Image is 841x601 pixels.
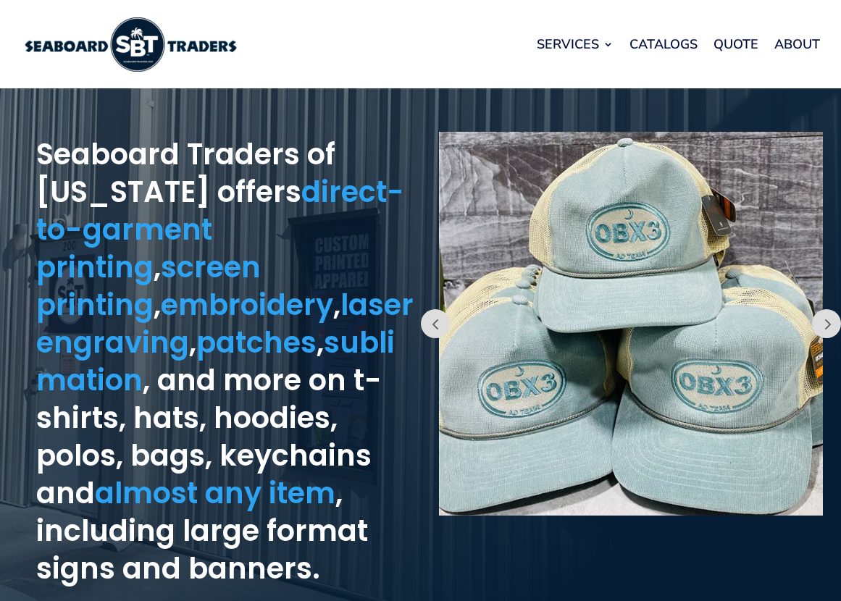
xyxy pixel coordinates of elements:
a: Services [537,17,614,72]
a: direct-to-garment printing [36,172,404,287]
a: almost any item [95,473,335,513]
a: Catalogs [629,17,698,72]
h1: Seaboard Traders of [US_STATE] offers , , , , , , and more on t-shirts, hats, hoodies, polos, bag... [36,135,421,594]
a: patches [196,322,317,363]
a: Quote [714,17,758,72]
a: screen printing [36,247,261,325]
a: sublimation [36,322,395,400]
button: Prev [421,309,450,338]
a: About [774,17,820,72]
a: embroidery [161,285,333,325]
img: embroidered hats [439,132,823,516]
button: Prev [812,309,841,338]
a: laser engraving [36,285,414,363]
